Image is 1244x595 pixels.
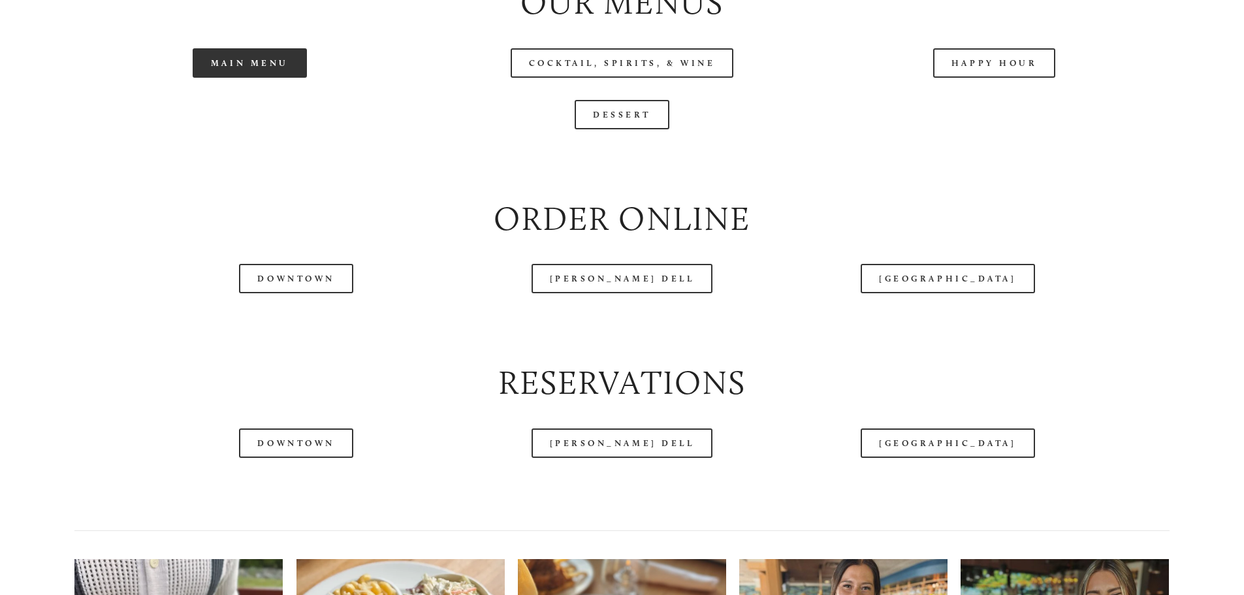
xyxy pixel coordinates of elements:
[239,428,353,458] a: Downtown
[861,428,1034,458] a: [GEOGRAPHIC_DATA]
[532,264,713,293] a: [PERSON_NAME] Dell
[861,264,1034,293] a: [GEOGRAPHIC_DATA]
[74,360,1169,406] h2: Reservations
[74,196,1169,242] h2: Order Online
[239,264,353,293] a: Downtown
[575,100,669,129] a: Dessert
[532,428,713,458] a: [PERSON_NAME] Dell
